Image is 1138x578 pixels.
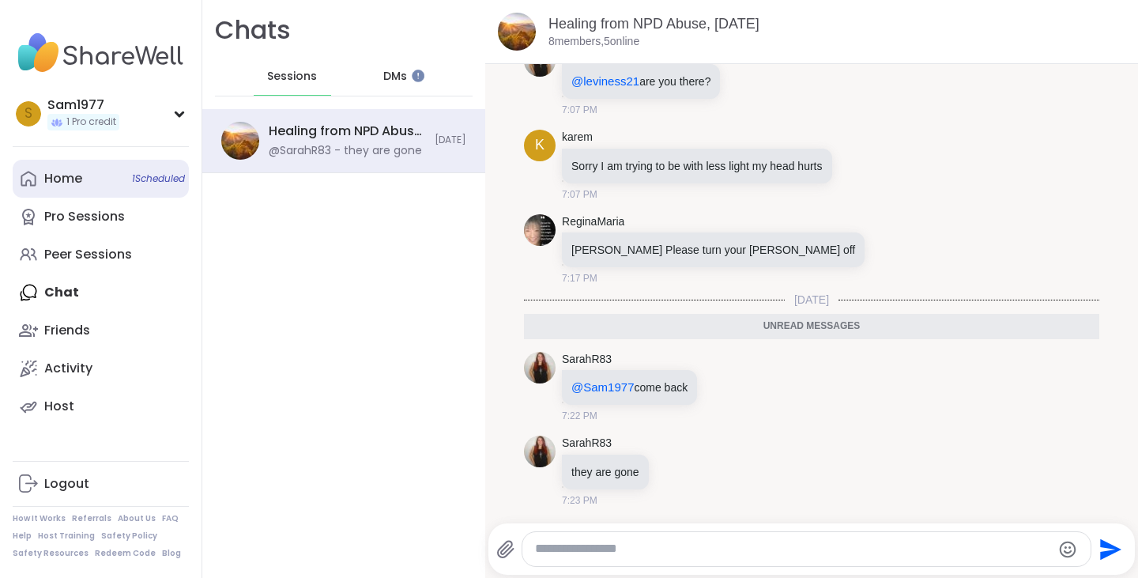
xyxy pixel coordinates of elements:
[101,531,157,542] a: Safety Policy
[571,464,639,480] p: they are gone
[44,360,92,377] div: Activity
[267,69,317,85] span: Sessions
[562,352,612,368] a: SarahR83
[562,271,597,285] span: 7:17 PM
[215,13,291,48] h1: Chats
[562,493,597,508] span: 7:23 PM
[13,198,189,236] a: Pro Sessions
[132,172,185,185] span: 1 Scheduled
[535,541,1051,557] textarea: Type your message
[269,143,422,159] div: @SarahR83 - they are gone
[44,246,132,263] div: Peer Sessions
[524,352,556,383] img: https://sharewell-space-live.sfo3.digitaloceanspaces.com/user-generated/ad949235-6f32-41e6-8b9f-9...
[95,548,156,559] a: Redeem Code
[162,548,181,559] a: Blog
[38,531,95,542] a: Host Training
[524,436,556,467] img: https://sharewell-space-live.sfo3.digitaloceanspaces.com/user-generated/ad949235-6f32-41e6-8b9f-9...
[72,513,111,524] a: Referrals
[535,134,545,156] span: k
[13,25,189,81] img: ShareWell Nav Logo
[1091,531,1127,567] button: Send
[562,436,612,451] a: SarahR83
[571,158,822,174] p: Sorry I am trying to be with less light my head hurts
[571,380,688,395] p: come back
[66,115,116,129] span: 1 Pro credit
[562,214,624,230] a: ReginaMaria
[383,69,407,85] span: DMs
[13,387,189,425] a: Host
[44,208,125,225] div: Pro Sessions
[13,465,189,503] a: Logout
[524,214,556,246] img: https://sharewell-space-live.sfo3.digitaloceanspaces.com/user-generated/789d1b6b-0df7-4050-a79d-2...
[13,349,189,387] a: Activity
[571,74,710,89] p: are you there?
[562,130,593,145] a: karem
[44,170,82,187] div: Home
[118,513,156,524] a: About Us
[524,314,1099,339] div: Unread messages
[1058,540,1077,559] button: Emoji picker
[47,96,119,114] div: Sam1977
[13,312,189,349] a: Friends
[269,123,425,140] div: Healing from NPD Abuse, [DATE]
[562,409,597,423] span: 7:22 PM
[13,531,32,542] a: Help
[571,380,634,394] span: @Sam1977
[221,122,259,160] img: Healing from NPD Abuse, Sep 06
[412,70,424,82] iframe: Spotlight
[571,74,639,88] span: @leviness21
[13,548,89,559] a: Safety Resources
[13,513,66,524] a: How It Works
[548,16,759,32] a: Healing from NPD Abuse, [DATE]
[13,160,189,198] a: Home1Scheduled
[785,292,838,308] span: [DATE]
[44,398,74,415] div: Host
[44,475,89,493] div: Logout
[44,322,90,339] div: Friends
[562,187,597,202] span: 7:07 PM
[548,34,639,50] p: 8 members, 5 online
[435,134,466,147] span: [DATE]
[24,104,32,124] span: S
[162,513,179,524] a: FAQ
[571,242,855,258] p: [PERSON_NAME] Please turn your [PERSON_NAME] off
[562,103,597,117] span: 7:07 PM
[13,236,189,274] a: Peer Sessions
[498,13,536,51] img: Healing from NPD Abuse, Sep 06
